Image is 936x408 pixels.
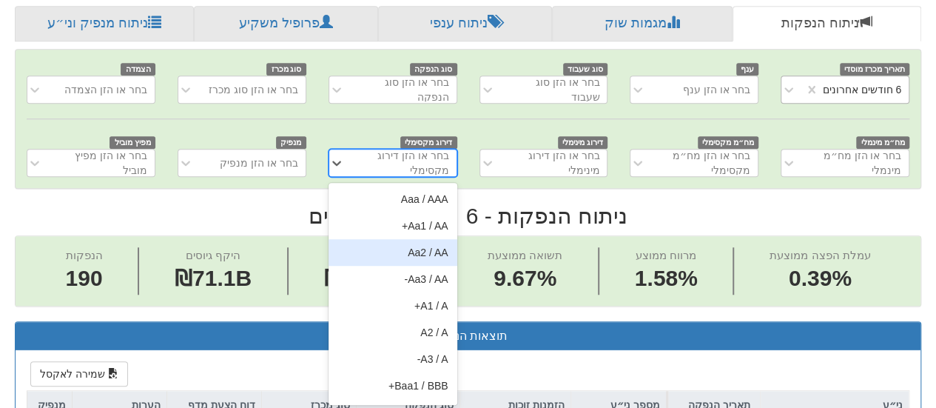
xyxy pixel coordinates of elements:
span: מנפיק [276,136,306,149]
span: הנפקות [66,249,103,261]
div: בחר או הזן הצמדה [64,82,147,97]
div: A2 / A [329,319,457,346]
a: מגמות שוק [552,6,732,41]
span: 1.58% [635,263,698,295]
a: פרופיל משקיע [194,6,377,41]
span: 0.39% [770,263,870,295]
div: בחר או הזן ענף [683,82,751,97]
span: מרווח ממוצע [636,249,696,261]
button: שמירה לאקסל [30,361,128,387]
span: דירוג מקסימלי [400,136,457,149]
h2: ניתוח הנפקות - 6 חודשים אחרונים [15,204,921,228]
div: בחר או הזן מפיץ מוביל [52,148,147,178]
div: בחר או הזן מח״מ מקסימלי [655,148,750,178]
div: בחר או הזן סוג שעבוד [505,75,600,104]
div: בחר או הזן מנפיק [220,155,298,170]
span: מח״מ מקסימלי [698,136,759,149]
span: תשואה ממוצעת [488,249,562,261]
div: A3 / A- [329,346,457,372]
span: 9.67% [488,263,562,295]
div: 6 חודשים אחרונים [822,82,901,97]
div: בחר או הזן דירוג מקסימלי [354,148,449,178]
span: 190 [66,263,103,295]
span: סוג שעבוד [563,63,608,76]
span: מח״מ מינמלי [856,136,909,149]
span: תאריך מכרז מוסדי [840,63,909,76]
span: סוג מכרז [266,63,306,76]
div: בחר או הזן סוג הנפקה [354,75,449,104]
a: ניתוח הנפקות [733,6,921,41]
span: ענף [736,63,759,76]
div: בחר או הזן מח״מ מינמלי [806,148,901,178]
span: ₪765.8M [324,266,416,290]
span: הצמדה [121,63,155,76]
span: עמלת הפצה ממוצעת [770,249,870,261]
div: A1 / A+ [329,292,457,319]
div: Aa2 / AA [329,239,457,266]
div: בחר או הזן דירוג מינימלי [505,148,600,178]
h3: תוצאות הנפקות [27,330,909,343]
span: סוג הנפקה [410,63,457,76]
div: Baa1 / BBB+ [329,372,457,399]
span: היקף גיוסים [186,249,240,261]
div: בחר או הזן סוג מכרז [209,82,298,97]
div: Aa1 / AA+ [329,213,457,239]
a: ניתוח מנפיק וני״ע [15,6,194,41]
div: Aa3 / AA- [329,266,457,292]
span: דירוג מינימלי [558,136,608,149]
div: Aaa / AAA [329,186,457,213]
span: ₪71.1B [175,266,252,290]
span: מפיץ מוביל [110,136,155,149]
a: ניתוח ענפי [378,6,552,41]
